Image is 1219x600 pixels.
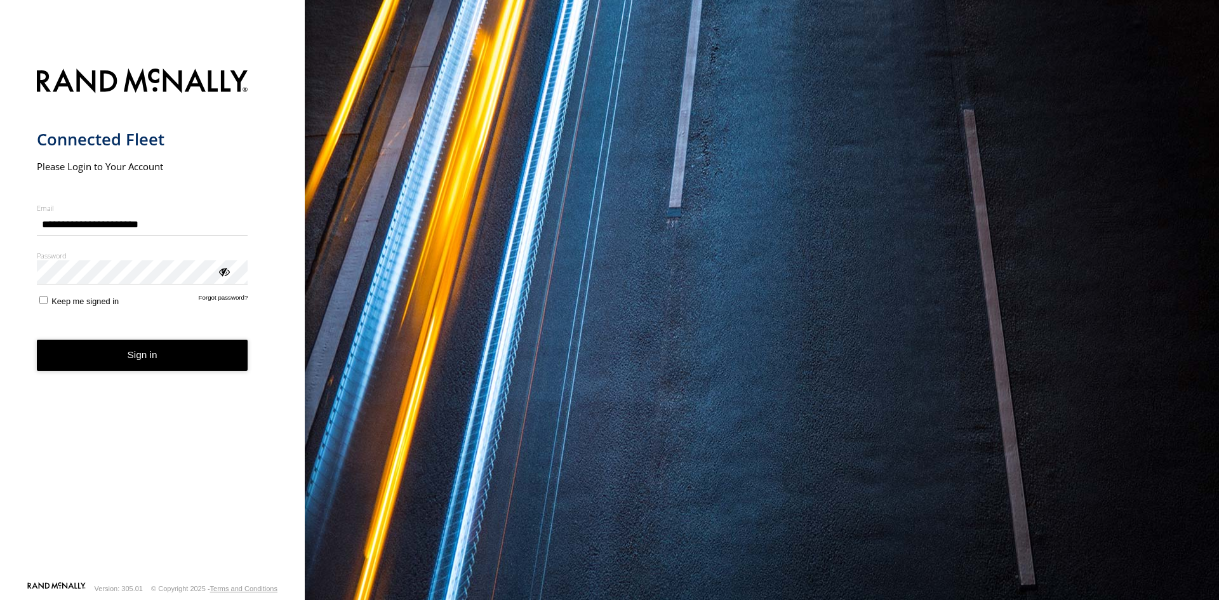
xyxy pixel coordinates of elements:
h1: Connected Fleet [37,129,248,150]
span: Keep me signed in [51,297,119,306]
h2: Please Login to Your Account [37,160,248,173]
label: Email [37,203,248,213]
button: Sign in [37,340,248,371]
a: Terms and Conditions [210,585,277,592]
form: main [37,61,269,581]
div: ViewPassword [217,265,230,277]
a: Visit our Website [27,582,86,595]
div: © Copyright 2025 - [151,585,277,592]
label: Password [37,251,248,260]
div: Version: 305.01 [95,585,143,592]
a: Forgot password? [199,294,248,306]
img: Rand McNally [37,66,248,98]
input: Keep me signed in [39,296,48,304]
